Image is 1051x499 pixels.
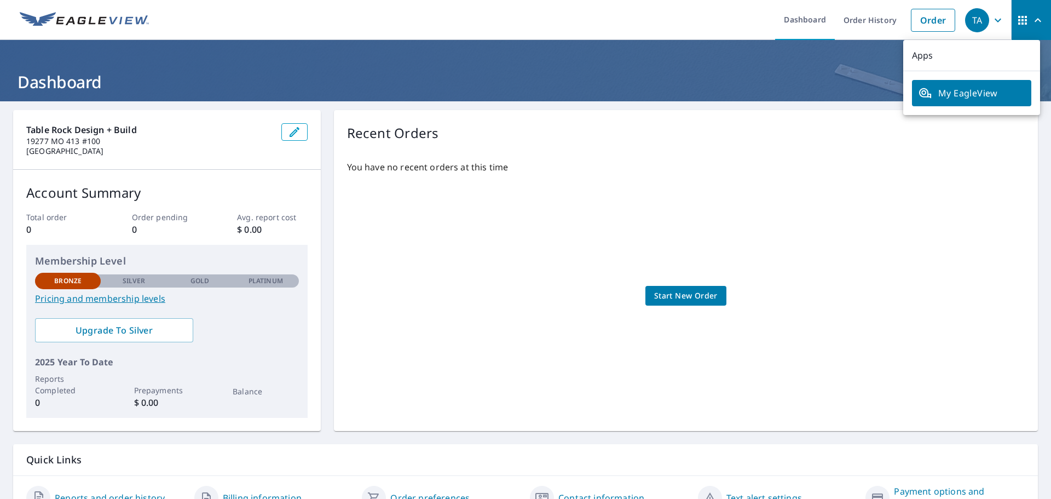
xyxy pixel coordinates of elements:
[645,286,726,306] a: Start New Order
[26,136,273,146] p: 19277 MO 413 #100
[965,8,989,32] div: TA
[903,40,1040,71] p: Apps
[26,453,1025,467] p: Quick Links
[35,355,299,369] p: 2025 Year To Date
[35,318,193,342] a: Upgrade To Silver
[20,12,149,28] img: EV Logo
[35,396,101,409] p: 0
[26,123,273,136] p: Table Rock Design + Build
[911,9,955,32] a: Order
[26,183,308,203] p: Account Summary
[35,292,299,305] a: Pricing and membership levels
[249,276,283,286] p: Platinum
[26,223,96,236] p: 0
[123,276,146,286] p: Silver
[26,211,96,223] p: Total order
[190,276,209,286] p: Gold
[54,276,82,286] p: Bronze
[26,146,273,156] p: [GEOGRAPHIC_DATA]
[132,223,202,236] p: 0
[13,71,1038,93] h1: Dashboard
[35,254,299,268] p: Membership Level
[132,211,202,223] p: Order pending
[654,289,718,303] span: Start New Order
[44,324,184,336] span: Upgrade To Silver
[134,396,200,409] p: $ 0.00
[912,80,1031,106] a: My EagleView
[237,223,307,236] p: $ 0.00
[35,373,101,396] p: Reports Completed
[347,123,439,143] p: Recent Orders
[347,160,1025,174] p: You have no recent orders at this time
[919,87,1025,100] span: My EagleView
[233,386,298,397] p: Balance
[134,385,200,396] p: Prepayments
[237,211,307,223] p: Avg. report cost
